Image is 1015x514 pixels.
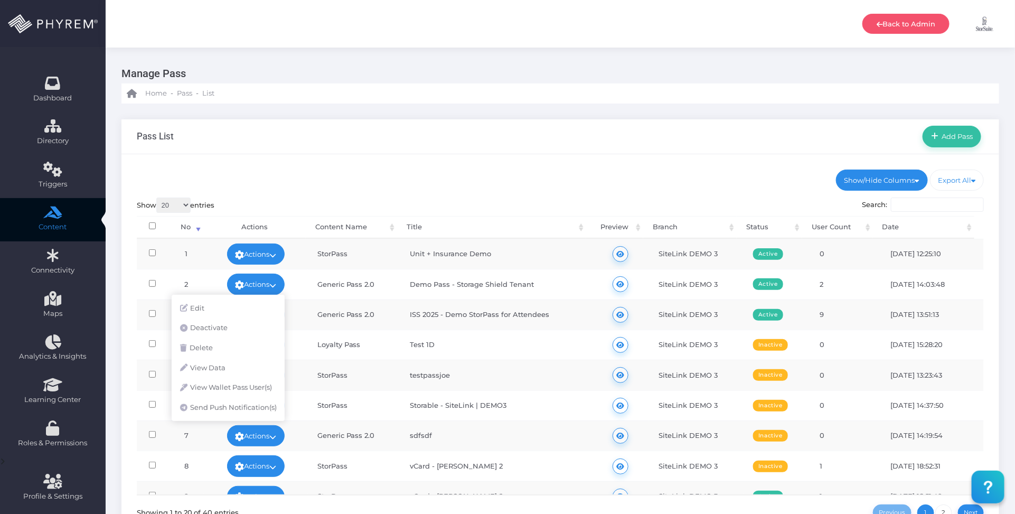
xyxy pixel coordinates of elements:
a: Back to Admin [862,14,950,34]
td: Loyalty Pass [308,330,400,360]
span: Add Pass [938,132,973,141]
span: Analytics & Insights [7,351,99,362]
th: Title: activate to sort column ascending [397,216,586,239]
td: 0 [810,420,881,451]
span: Active [753,309,783,321]
td: Test 1D [400,330,591,360]
span: Content [7,222,99,232]
a: Actions [227,274,285,295]
th: Date: activate to sort column ascending [873,216,974,239]
td: StorPass [308,390,400,420]
th: Status: activate to sort column ascending [737,216,802,239]
td: sdfsdf [400,420,591,451]
td: [DATE] 14:37:50 [881,390,984,420]
td: Generic Pass 2.0 [308,269,400,299]
td: Demo Pass - Storage Shield Tenant [400,269,591,299]
td: 9 [168,481,204,511]
label: Show entries [137,198,215,213]
span: List [202,88,214,99]
span: Dashboard [34,93,72,104]
td: 8 [168,451,204,481]
h3: Manage Pass [121,63,991,83]
span: Inactive [753,369,788,381]
td: SiteLink DEMO 3 [649,269,744,299]
td: StorPass [308,451,400,481]
td: [DATE] 18:52:31 [881,451,984,481]
td: SiteLink DEMO 3 [649,390,744,420]
td: 4 [168,330,204,360]
a: Actions [227,425,285,446]
td: [DATE] 18:51:49 [881,481,984,511]
td: 1 [810,481,881,511]
a: Actions [227,486,285,507]
a: Export All [930,170,984,191]
td: 0 [810,360,881,390]
a: Delete [172,338,285,358]
span: Active [753,248,783,260]
a: Actions [227,244,285,265]
td: StorPass [308,239,400,269]
td: 1 [810,451,881,481]
td: 7 [168,420,204,451]
td: 2 [168,269,204,299]
td: 5 [168,360,204,390]
td: 2 [810,269,881,299]
td: [DATE] 13:51:13 [881,300,984,330]
a: Send Push Notification(s) [172,398,285,418]
td: Generic Pass 2.0 [308,420,400,451]
a: Pass [177,83,192,104]
span: Home [145,88,167,99]
a: Deactivate [172,318,285,338]
td: testpassjoe [400,360,591,390]
th: Preview: activate to sort column ascending [586,216,643,239]
h3: Pass List [137,131,174,142]
td: SiteLink DEMO 3 [649,420,744,451]
th: Content Name: activate to sort column ascending [306,216,397,239]
td: [DATE] 15:28:20 [881,330,984,360]
a: Home [127,83,167,104]
td: 0 [810,390,881,420]
td: 0 [810,239,881,269]
a: List [202,83,214,104]
td: Unit + Insurance Demo [400,239,591,269]
th: Branch: activate to sort column ascending [643,216,737,239]
a: Actions [227,455,285,476]
span: Directory [7,136,99,146]
td: 3 [168,300,204,330]
td: [DATE] 13:23:43 [881,360,984,390]
span: Triggers [7,179,99,190]
span: Active [753,491,783,502]
label: Search: [862,198,984,212]
td: SiteLink DEMO 3 [649,481,744,511]
td: Generic Pass 2.0 [308,300,400,330]
a: Show/Hide Columns [836,170,928,191]
td: Storable - SiteLink | DEMO3 [400,390,591,420]
td: vCard - [PERSON_NAME] 2 [400,451,591,481]
a: Edit [172,298,285,319]
th: No: activate to sort column ascending [168,216,203,239]
span: Profile & Settings [23,491,82,502]
th: Actions [203,216,306,239]
span: Inactive [753,339,788,351]
a: View Wallet Pass User(s) [172,378,285,398]
td: [DATE] 14:03:48 [881,269,984,299]
td: vCard - [PERSON_NAME] 2 [400,481,591,511]
span: Active [753,278,783,290]
td: 0 [810,330,881,360]
td: SiteLink DEMO 3 [649,451,744,481]
span: Connectivity [7,265,99,276]
td: SiteLink DEMO 3 [649,239,744,269]
td: StorPass [308,360,400,390]
td: 6 [168,390,204,420]
td: ISS 2025 - Demo StorPass for Attendees [400,300,591,330]
td: [DATE] 12:25:10 [881,239,984,269]
td: 1 [168,239,204,269]
td: [DATE] 14:19:54 [881,420,984,451]
span: Inactive [753,461,788,472]
input: Search: [891,198,984,212]
span: Inactive [753,400,788,412]
span: Roles & Permissions [7,438,99,448]
td: SiteLink DEMO 3 [649,360,744,390]
td: 9 [810,300,881,330]
li: - [169,88,175,99]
